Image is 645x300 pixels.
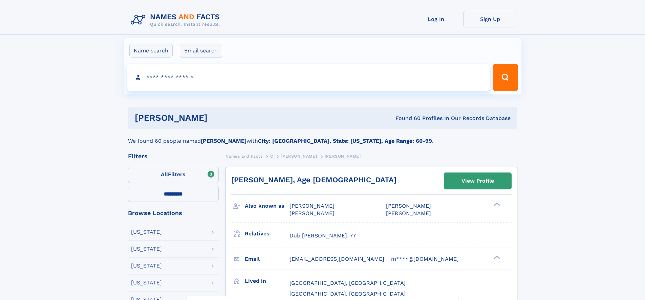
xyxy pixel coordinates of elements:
h3: Lived in [245,275,289,287]
div: [US_STATE] [131,229,162,235]
span: [PERSON_NAME] [289,203,335,209]
a: Names and Facts [225,152,263,160]
div: [US_STATE] [131,246,162,252]
div: [US_STATE] [131,263,162,269]
span: All [161,171,168,178]
span: [EMAIL_ADDRESS][DOMAIN_NAME] [289,256,384,262]
span: [PERSON_NAME] [325,154,361,159]
a: Dub [PERSON_NAME], 77 [289,232,356,239]
h3: Email [245,253,289,265]
span: [PERSON_NAME] [386,203,431,209]
a: Log In [409,11,463,27]
img: Logo Names and Facts [128,11,225,29]
span: [GEOGRAPHIC_DATA], [GEOGRAPHIC_DATA] [289,291,406,297]
div: Filters [128,153,219,159]
div: [US_STATE] [131,280,162,285]
b: City: [GEOGRAPHIC_DATA], State: [US_STATE], Age Range: 60-99 [258,138,432,144]
div: Found 60 Profiles In Our Records Database [301,115,511,122]
input: search input [127,64,490,91]
span: [PERSON_NAME] [289,210,335,216]
div: Browse Locations [128,210,219,216]
b: [PERSON_NAME] [201,138,246,144]
label: Filters [128,167,219,183]
h1: [PERSON_NAME] [135,114,302,122]
span: [PERSON_NAME] [386,210,431,216]
h3: Also known as [245,200,289,212]
label: Name search [129,44,173,58]
a: View Profile [444,173,511,189]
span: C [270,154,273,159]
a: [PERSON_NAME] [281,152,317,160]
div: ❯ [492,202,500,207]
h3: Relatives [245,228,289,239]
a: C [270,152,273,160]
div: ❯ [492,255,500,259]
a: Sign Up [463,11,517,27]
button: Search Button [493,64,518,91]
span: [PERSON_NAME] [281,154,317,159]
div: View Profile [461,173,494,189]
div: We found 60 people named with . [128,129,517,145]
label: Email search [180,44,222,58]
a: [PERSON_NAME], Age [DEMOGRAPHIC_DATA] [231,176,396,184]
span: [GEOGRAPHIC_DATA], [GEOGRAPHIC_DATA] [289,280,406,286]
